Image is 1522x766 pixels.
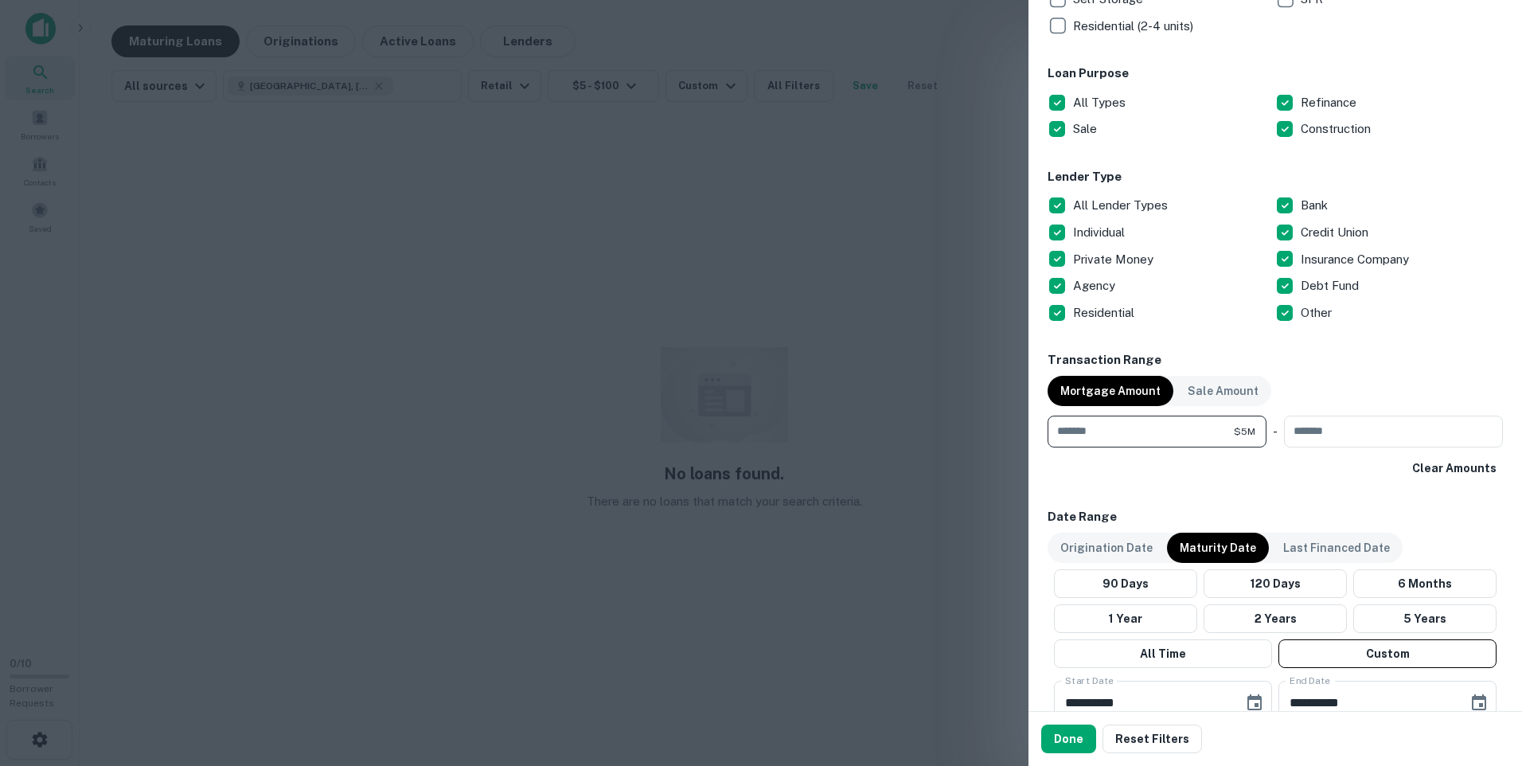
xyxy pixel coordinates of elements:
[1065,674,1114,687] label: Start Date
[1301,223,1372,242] p: Credit Union
[1278,639,1497,668] button: Custom
[1073,119,1100,139] p: Sale
[1073,93,1129,112] p: All Types
[1180,539,1256,557] p: Maturity Date
[1048,168,1503,186] h6: Lender Type
[1273,416,1278,447] div: -
[1073,276,1118,295] p: Agency
[1204,569,1347,598] button: 120 Days
[1073,223,1128,242] p: Individual
[1048,64,1503,83] h6: Loan Purpose
[1048,508,1503,526] h6: Date Range
[1048,351,1503,369] h6: Transaction Range
[1301,196,1331,215] p: Bank
[1054,604,1197,633] button: 1 Year
[1406,454,1503,483] button: Clear Amounts
[1054,569,1197,598] button: 90 Days
[1353,569,1497,598] button: 6 Months
[1054,639,1272,668] button: All Time
[1283,539,1390,557] p: Last Financed Date
[1073,17,1196,36] p: Residential (2-4 units)
[1060,539,1153,557] p: Origination Date
[1188,382,1259,400] p: Sale Amount
[1301,93,1360,112] p: Refinance
[1301,276,1362,295] p: Debt Fund
[1102,725,1202,753] button: Reset Filters
[1301,119,1374,139] p: Construction
[1073,196,1171,215] p: All Lender Types
[1353,604,1497,633] button: 5 Years
[1041,725,1096,753] button: Done
[1239,687,1270,719] button: Choose date, selected date is Jan 1, 2026
[1301,303,1335,322] p: Other
[1301,250,1412,269] p: Insurance Company
[1290,674,1330,687] label: End Date
[1442,639,1522,715] iframe: Chat Widget
[1060,382,1161,400] p: Mortgage Amount
[1073,303,1138,322] p: Residential
[1073,250,1157,269] p: Private Money
[1204,604,1347,633] button: 2 Years
[1234,424,1255,439] span: $5M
